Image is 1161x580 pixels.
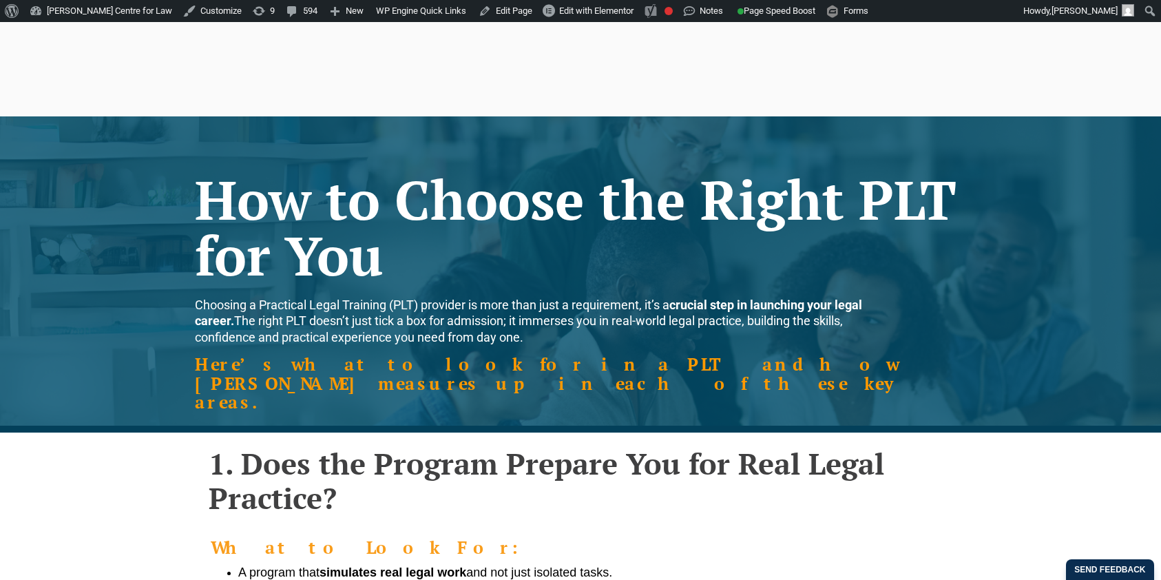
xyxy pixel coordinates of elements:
[195,298,669,312] span: Choosing a Practical Legal Training (PLT) provider is more than just a requirement, it’s a
[665,7,673,15] div: Focus keyphrase not set
[238,566,320,579] span: A program that
[559,6,634,16] span: Edit with Elementor
[195,353,899,413] strong: Here’s what to look for in a PLT and how [PERSON_NAME] measures up in each of these key areas.
[211,536,540,559] b: What to Look For:
[466,566,612,579] span: and not just isolated tasks.
[195,298,862,328] b: crucial step in launching your legal career.
[195,172,966,283] h1: How to Choose the Right PLT for You
[320,566,466,579] b: simulates real legal work
[209,446,952,516] h2: 1. Does the Program Prepare You for Real Legal Practice?
[195,298,862,344] span: The right PLT doesn’t just tick a box for admission; it immerses you in real-world legal practice...
[1052,6,1118,16] span: [PERSON_NAME]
